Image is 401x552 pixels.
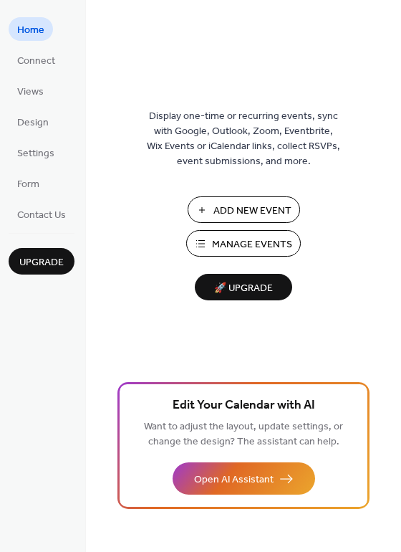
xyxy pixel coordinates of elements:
[203,279,284,298] span: 🚀 Upgrade
[186,230,301,257] button: Manage Events
[9,17,53,41] a: Home
[144,417,343,452] span: Want to adjust the layout, update settings, or change the design? The assistant can help.
[17,146,54,161] span: Settings
[173,462,315,495] button: Open AI Assistant
[17,115,49,130] span: Design
[9,248,74,275] button: Upgrade
[17,177,39,192] span: Form
[173,396,315,416] span: Edit Your Calendar with AI
[9,141,63,164] a: Settings
[195,274,292,300] button: 🚀 Upgrade
[9,202,74,226] a: Contact Us
[9,110,57,133] a: Design
[9,48,64,72] a: Connect
[194,472,274,487] span: Open AI Assistant
[213,204,291,219] span: Add New Event
[17,208,66,223] span: Contact Us
[19,255,64,270] span: Upgrade
[147,109,340,169] span: Display one-time or recurring events, sync with Google, Outlook, Zoom, Eventbrite, Wix Events or ...
[9,79,52,103] a: Views
[17,23,44,38] span: Home
[17,54,55,69] span: Connect
[212,237,292,252] span: Manage Events
[188,196,300,223] button: Add New Event
[9,171,48,195] a: Form
[17,85,44,100] span: Views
